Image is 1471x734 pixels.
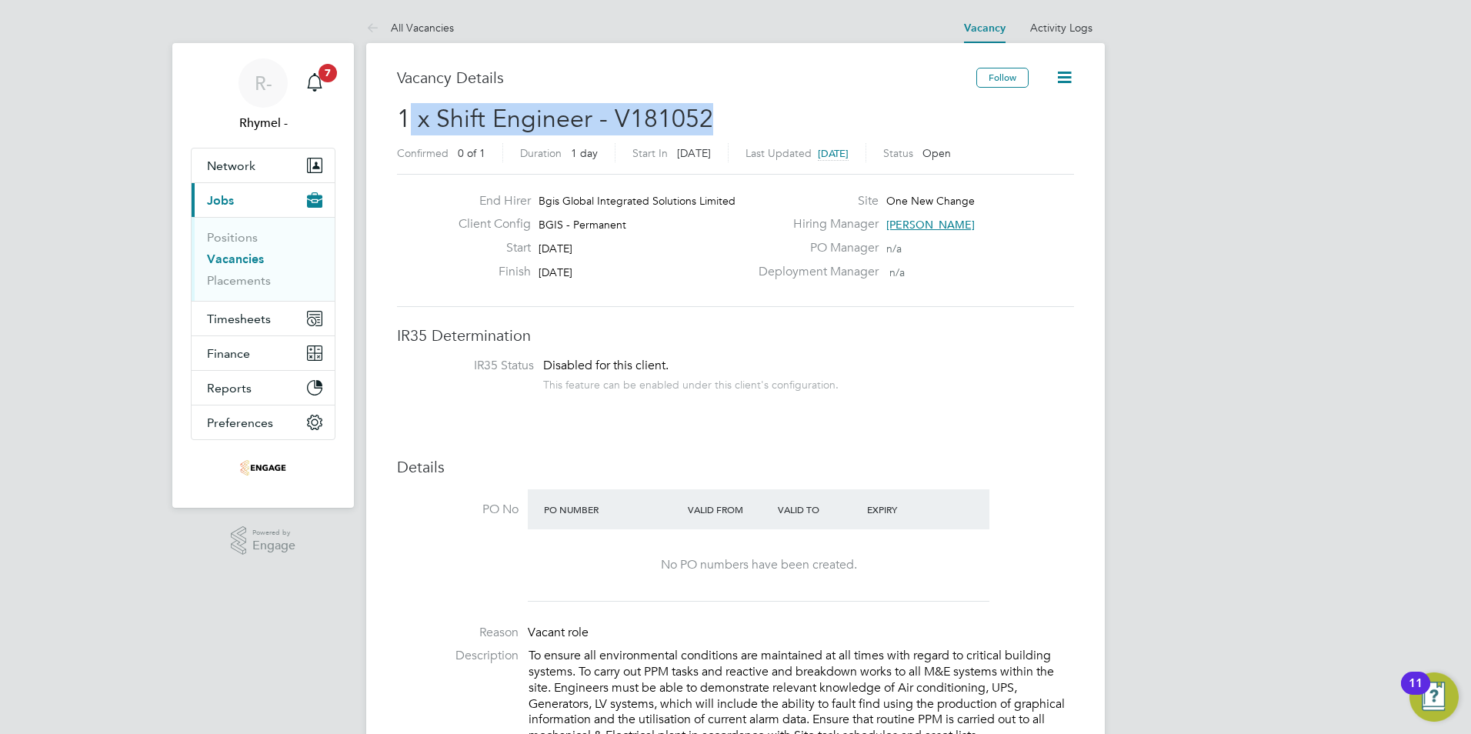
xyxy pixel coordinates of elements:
[539,242,572,255] span: [DATE]
[299,58,330,108] a: 7
[192,302,335,335] button: Timesheets
[191,455,335,480] a: Go to home page
[863,495,953,523] div: Expiry
[886,218,975,232] span: [PERSON_NAME]
[818,147,849,160] span: [DATE]
[749,193,879,209] label: Site
[397,325,1074,345] h3: IR35 Determination
[397,648,519,664] label: Description
[749,264,879,280] label: Deployment Manager
[192,336,335,370] button: Finance
[976,68,1029,88] button: Follow
[207,252,264,266] a: Vacancies
[207,381,252,395] span: Reports
[886,242,902,255] span: n/a
[458,146,485,160] span: 0 of 1
[207,230,258,245] a: Positions
[397,625,519,641] label: Reason
[964,22,1006,35] a: Vacancy
[684,495,774,523] div: Valid From
[252,539,295,552] span: Engage
[366,21,454,35] a: All Vacancies
[207,415,273,430] span: Preferences
[446,264,531,280] label: Finish
[255,73,272,93] span: R-
[207,193,234,208] span: Jobs
[207,273,271,288] a: Placements
[207,158,255,173] span: Network
[886,194,975,208] span: One New Change
[191,58,335,132] a: R-Rhymel -
[397,146,449,160] label: Confirmed
[192,183,335,217] button: Jobs
[749,216,879,232] label: Hiring Manager
[231,526,296,556] a: Powered byEngage
[571,146,598,160] span: 1 day
[397,104,713,134] span: 1 x Shift Engineer - V181052
[1409,683,1423,703] div: 11
[883,146,913,160] label: Status
[397,457,1074,477] h3: Details
[539,265,572,279] span: [DATE]
[746,146,812,160] label: Last Updated
[774,495,864,523] div: Valid To
[252,526,295,539] span: Powered by
[1030,21,1092,35] a: Activity Logs
[412,358,534,374] label: IR35 Status
[192,217,335,301] div: Jobs
[446,240,531,256] label: Start
[397,68,976,88] h3: Vacancy Details
[192,148,335,182] button: Network
[207,346,250,361] span: Finance
[632,146,668,160] label: Start In
[397,502,519,518] label: PO No
[172,43,354,508] nav: Main navigation
[889,265,905,279] span: n/a
[539,194,735,208] span: Bgis Global Integrated Solutions Limited
[528,625,589,640] span: Vacant role
[192,405,335,439] button: Preferences
[191,114,335,132] span: Rhymel -
[446,216,531,232] label: Client Config
[192,371,335,405] button: Reports
[240,455,286,480] img: thrivesw-logo-retina.png
[543,358,669,373] span: Disabled for this client.
[922,146,951,160] span: Open
[540,495,684,523] div: PO Number
[749,240,879,256] label: PO Manager
[543,374,839,392] div: This feature can be enabled under this client's configuration.
[207,312,271,326] span: Timesheets
[1409,672,1459,722] button: Open Resource Center, 11 new notifications
[677,146,711,160] span: [DATE]
[319,64,337,82] span: 7
[520,146,562,160] label: Duration
[446,193,531,209] label: End Hirer
[543,557,974,573] div: No PO numbers have been created.
[539,218,626,232] span: BGIS - Permanent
